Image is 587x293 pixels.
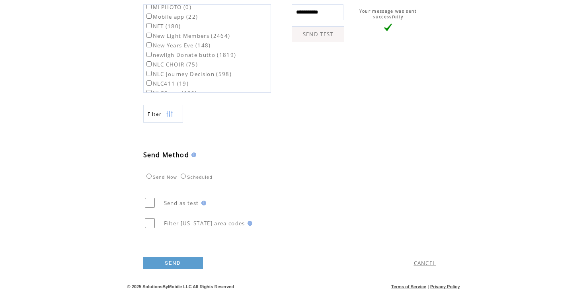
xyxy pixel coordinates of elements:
a: Terms of Service [391,284,426,289]
img: help.gif [245,221,252,226]
span: Filter [US_STATE] area codes [164,220,245,227]
input: Scheduled [181,174,186,179]
span: Send Method [143,150,189,159]
img: vLarge.png [384,23,392,31]
a: SEND TEST [292,26,344,42]
span: Show filters [148,111,162,117]
a: Filter [143,105,183,123]
label: NLCCross (136) [145,90,197,97]
input: NLC CHOIR (75) [146,61,152,66]
a: CANCEL [414,260,436,267]
input: NLCCross (136) [146,90,152,95]
label: New Light Members (2464) [145,32,230,39]
label: Mobile app (22) [145,13,198,20]
input: Mobile app (22) [146,14,152,19]
input: MLPHOTO (0) [146,4,152,9]
span: | [427,284,429,289]
span: Send as test [164,199,199,207]
a: Privacy Policy [430,284,460,289]
input: newligh Donate butto (1819) [146,52,152,57]
img: help.gif [199,201,206,205]
img: filters.png [166,105,173,123]
a: SEND [143,257,203,269]
input: New Years Eve (148) [146,42,152,47]
input: New Light Members (2464) [146,33,152,38]
label: NLC411 (19) [145,80,189,87]
label: NET (180) [145,23,181,30]
span: © 2025 SolutionsByMobile LLC All Rights Reserved [127,284,234,289]
label: NLC Journey Decision (598) [145,70,232,78]
label: newligh Donate butto (1819) [145,51,236,59]
label: NLC CHOIR (75) [145,61,198,68]
input: NLC Journey Decision (598) [146,71,152,76]
label: Send Now [144,175,177,180]
span: Your message was sent successfully [359,8,417,20]
label: New Years Eve (148) [145,42,211,49]
label: Scheduled [179,175,213,180]
img: help.gif [189,152,196,157]
label: MLPHOTO (0) [145,4,192,11]
input: NLC411 (19) [146,80,152,86]
input: NET (180) [146,23,152,28]
input: Send Now [146,174,152,179]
